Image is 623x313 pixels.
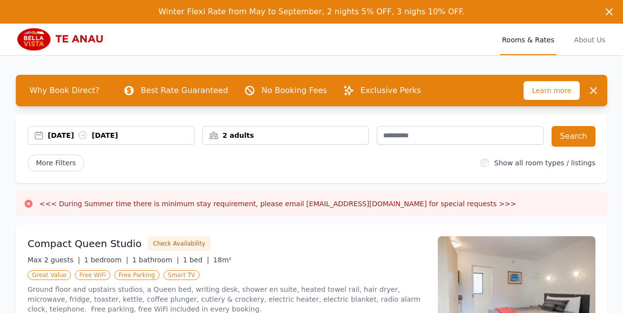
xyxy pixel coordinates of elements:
span: Why Book Direct? [22,81,107,100]
span: Learn more [524,81,580,100]
span: Free Parking [114,270,160,280]
h3: Compact Queen Studio [28,237,142,250]
span: 18m² [213,256,231,264]
span: Free WiFi [75,270,110,280]
p: Exclusive Perks [361,85,421,96]
p: No Booking Fees [262,85,327,96]
button: Check Availability [148,236,211,251]
span: 1 bathroom | [132,256,179,264]
h3: <<< During Summer time there is minimum stay requirement, please email [EMAIL_ADDRESS][DOMAIN_NAM... [39,199,516,209]
span: Winter Flexi Rate from May to September, 2 nights 5% OFF, 3 nighs 10% OFF. [159,7,464,16]
span: Great Value [28,270,71,280]
div: 2 adults [203,130,369,140]
button: Search [552,126,595,147]
span: Smart TV [164,270,200,280]
span: Max 2 guests | [28,256,80,264]
label: Show all room types / listings [494,159,595,167]
p: Best Rate Guaranteed [141,85,228,96]
span: 1 bed | [183,256,209,264]
span: More Filters [28,155,84,171]
span: 1 bedroom | [84,256,129,264]
div: [DATE] [DATE] [48,130,194,140]
a: Rooms & Rates [500,24,556,55]
a: About Us [572,24,607,55]
img: Bella Vista Te Anau [16,28,110,51]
